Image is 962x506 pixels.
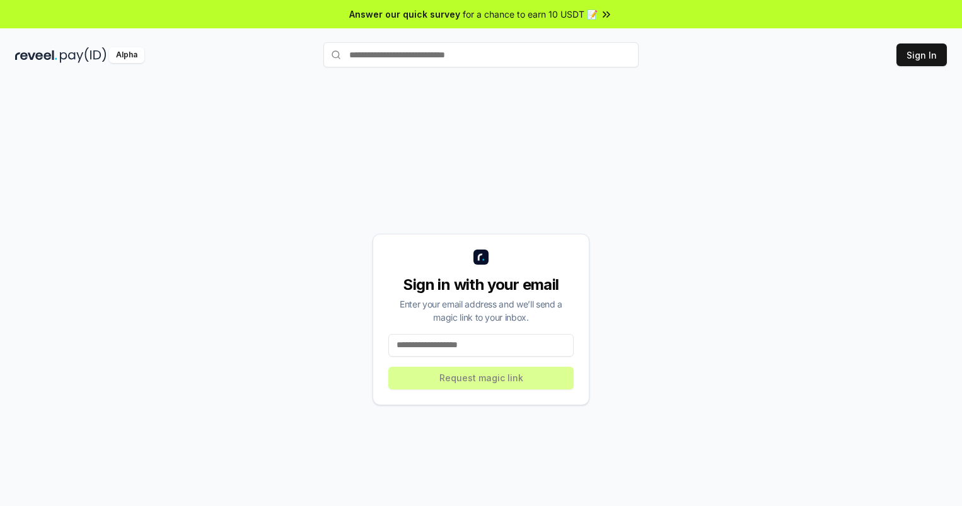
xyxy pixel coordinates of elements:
div: Sign in with your email [388,275,574,295]
img: logo_small [473,250,489,265]
span: Answer our quick survey [349,8,460,21]
span: for a chance to earn 10 USDT 📝 [463,8,598,21]
div: Enter your email address and we’ll send a magic link to your inbox. [388,297,574,324]
div: Alpha [109,47,144,63]
button: Sign In [896,43,947,66]
img: pay_id [60,47,107,63]
img: reveel_dark [15,47,57,63]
